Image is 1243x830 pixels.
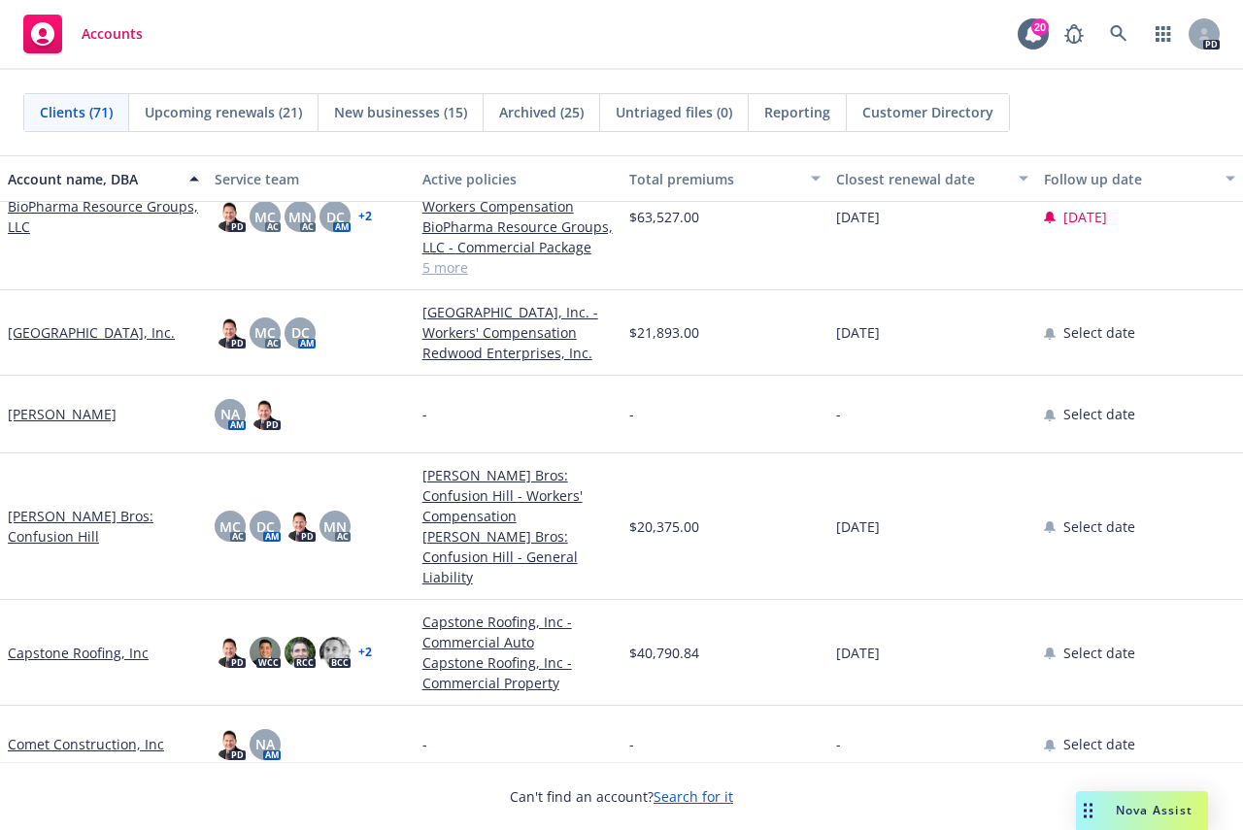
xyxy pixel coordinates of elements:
a: [GEOGRAPHIC_DATA], Inc. [8,322,175,343]
span: [DATE] [836,643,880,663]
span: Select date [1063,643,1135,663]
div: Drag to move [1076,791,1100,830]
span: $21,893.00 [629,322,699,343]
span: $40,790.84 [629,643,699,663]
span: - [629,404,634,424]
span: - [836,734,841,754]
div: Follow up date [1044,169,1214,189]
button: Active policies [415,155,621,202]
a: Switch app [1144,15,1183,53]
button: Total premiums [621,155,828,202]
span: Select date [1063,404,1135,424]
img: photo [285,637,316,668]
a: [PERSON_NAME] Bros: Confusion Hill - General Liability [422,526,614,587]
img: photo [215,317,246,349]
button: Closest renewal date [828,155,1035,202]
span: - [422,404,427,424]
span: Clients (71) [40,102,113,122]
span: MC [254,322,276,343]
div: Active policies [422,169,614,189]
span: $63,527.00 [629,207,699,227]
span: [DATE] [836,322,880,343]
span: Untriaged files (0) [616,102,732,122]
span: MN [288,207,312,227]
span: [DATE] [1063,207,1107,227]
button: Follow up date [1036,155,1243,202]
span: - [629,734,634,754]
a: Search [1099,15,1138,53]
div: Service team [215,169,406,189]
span: [DATE] [836,516,880,537]
span: NA [255,734,275,754]
div: 20 [1031,18,1049,36]
button: Service team [207,155,414,202]
img: photo [285,511,316,542]
span: Archived (25) [499,102,584,122]
a: [PERSON_NAME] Bros: Confusion Hill [8,506,199,547]
span: Accounts [82,26,143,42]
a: Capstone Roofing, Inc - Commercial Auto [422,612,614,652]
img: photo [250,399,281,430]
span: $20,375.00 [629,516,699,537]
button: Nova Assist [1076,791,1208,830]
span: DC [326,207,345,227]
a: Redwood Enterprises, Inc. [422,343,614,363]
span: NA [220,404,240,424]
span: MC [254,207,276,227]
span: - [836,404,841,424]
span: DC [256,516,275,537]
a: BioPharma Resource Groups, LLC [8,196,199,237]
span: MC [219,516,241,537]
img: photo [215,637,246,668]
a: Capstone Roofing, Inc [8,643,149,663]
a: Comet Construction, Inc [8,734,164,754]
a: [GEOGRAPHIC_DATA], Inc. - Workers' Compensation [422,302,614,343]
a: Report a Bug [1055,15,1093,53]
div: Closest renewal date [836,169,1006,189]
a: + 2 [358,211,372,222]
a: 5 more [422,257,614,278]
div: Account name, DBA [8,169,178,189]
span: [DATE] [836,207,880,227]
span: Nova Assist [1116,802,1193,818]
a: Capstone Roofing, Inc - Commercial Property [422,652,614,693]
span: Select date [1063,516,1135,537]
span: Select date [1063,322,1135,343]
a: + 2 [358,647,372,658]
span: Reporting [764,102,830,122]
span: Can't find an account? [510,786,733,807]
a: Search for it [654,787,733,806]
a: BioPharma Resource Groups, LLC - Commercial Package [422,216,614,257]
a: [PERSON_NAME] [8,404,117,424]
img: photo [250,637,281,668]
span: New businesses (15) [334,102,467,122]
a: [PERSON_NAME] Bros: Confusion Hill - Workers' Compensation [422,465,614,526]
span: Customer Directory [862,102,993,122]
div: Total premiums [629,169,799,189]
a: Accounts [16,7,151,61]
img: photo [319,637,351,668]
span: - [422,734,427,754]
img: photo [215,729,246,760]
img: photo [215,201,246,232]
span: MN [323,516,347,537]
span: Select date [1063,734,1135,754]
span: DC [291,322,310,343]
span: Upcoming renewals (21) [145,102,302,122]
